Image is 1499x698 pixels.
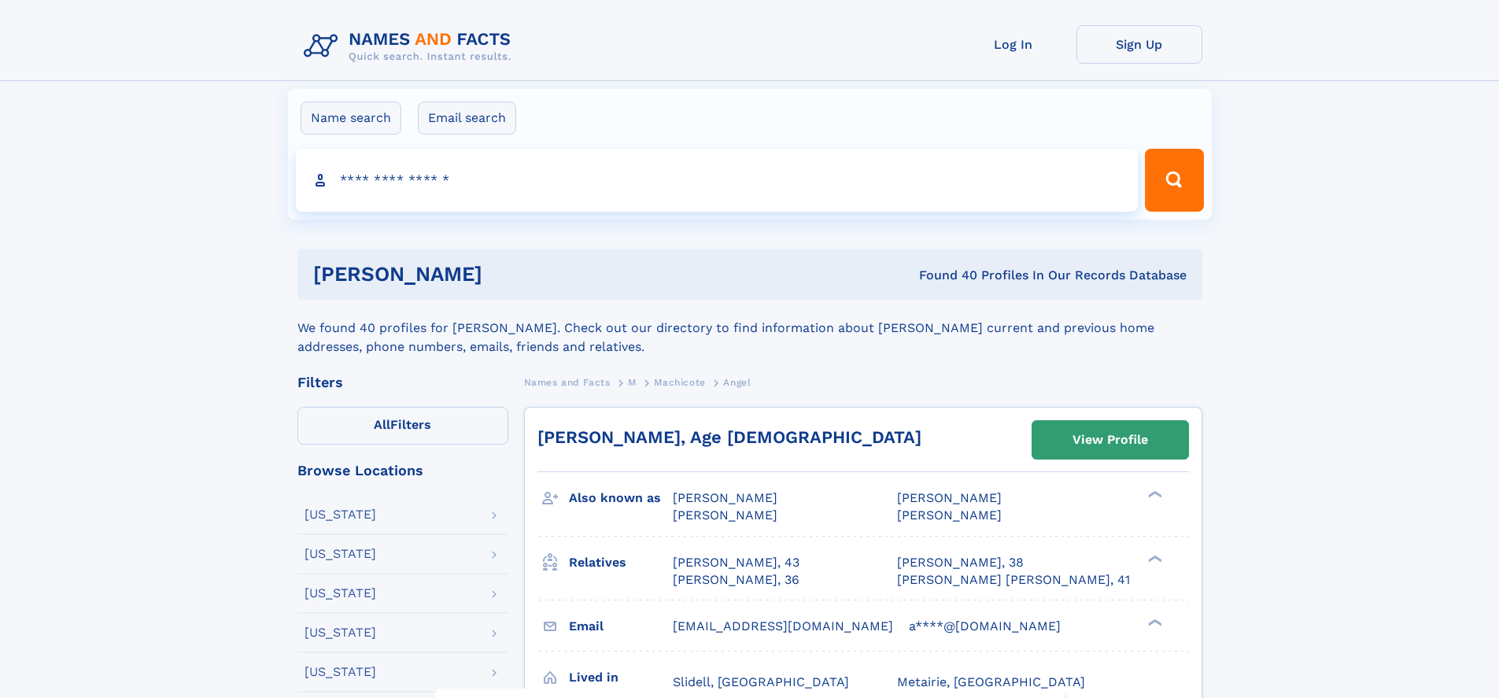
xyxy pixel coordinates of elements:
div: [US_STATE] [305,548,376,560]
span: Metairie, [GEOGRAPHIC_DATA] [897,674,1085,689]
label: Email search [418,102,516,135]
span: Machicote [654,377,705,388]
span: All [374,417,390,432]
div: Browse Locations [297,463,508,478]
div: [US_STATE] [305,626,376,639]
h3: Relatives [569,549,673,576]
div: We found 40 profiles for [PERSON_NAME]. Check out our directory to find information about [PERSON... [297,300,1202,356]
a: [PERSON_NAME], 43 [673,554,799,571]
a: [PERSON_NAME], 36 [673,571,799,589]
a: View Profile [1032,421,1188,459]
h3: Lived in [569,664,673,691]
label: Filters [297,407,508,445]
label: Name search [301,102,401,135]
button: Search Button [1145,149,1203,212]
div: [US_STATE] [305,508,376,521]
a: Names and Facts [524,372,611,392]
a: M [628,372,637,392]
img: Logo Names and Facts [297,25,524,68]
div: ❯ [1144,617,1163,627]
span: [EMAIL_ADDRESS][DOMAIN_NAME] [673,619,893,633]
div: [US_STATE] [305,666,376,678]
a: [PERSON_NAME], 38 [897,554,1024,571]
a: Log In [951,25,1076,64]
a: [PERSON_NAME], Age [DEMOGRAPHIC_DATA] [537,427,921,447]
span: M [628,377,637,388]
div: Found 40 Profiles In Our Records Database [700,267,1187,284]
span: [PERSON_NAME] [673,490,777,505]
div: Filters [297,375,508,390]
span: Angel [723,377,751,388]
div: ❯ [1144,489,1163,500]
a: Machicote [654,372,705,392]
div: [US_STATE] [305,587,376,600]
h1: [PERSON_NAME] [313,264,701,284]
span: [PERSON_NAME] [897,508,1002,523]
span: [PERSON_NAME] [897,490,1002,505]
a: Sign Up [1076,25,1202,64]
h3: Also known as [569,485,673,511]
input: search input [296,149,1139,212]
a: [PERSON_NAME] [PERSON_NAME], 41 [897,571,1130,589]
div: ❯ [1144,553,1163,563]
h3: Email [569,613,673,640]
span: [PERSON_NAME] [673,508,777,523]
div: View Profile [1073,422,1148,458]
span: Slidell, [GEOGRAPHIC_DATA] [673,674,849,689]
